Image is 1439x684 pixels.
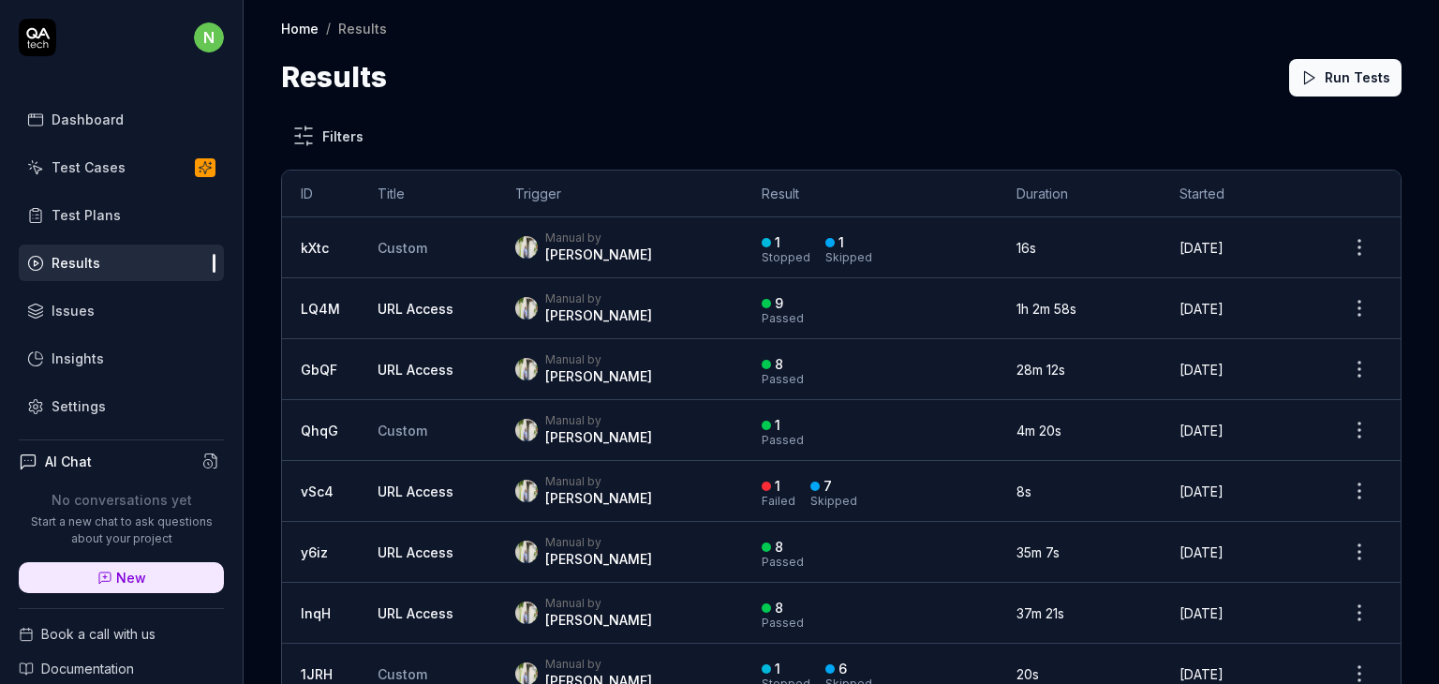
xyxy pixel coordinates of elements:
[1179,483,1224,499] time: [DATE]
[378,666,427,682] span: Custom
[545,230,652,245] div: Manual by
[515,297,538,320] img: 7e09ec51-5a90-4532-8e5e-66d2bd4489bc.JPG
[1016,301,1076,317] time: 1h 2m 58s
[378,362,453,378] a: URL Access
[545,535,652,550] div: Manual by
[45,452,92,471] h4: AI Chat
[545,489,652,508] div: [PERSON_NAME]
[545,367,652,386] div: [PERSON_NAME]
[301,423,338,439] a: QhqG
[116,568,146,587] span: New
[19,245,224,281] a: Results
[545,291,652,306] div: Manual by
[775,600,783,617] div: 8
[545,245,652,264] div: [PERSON_NAME]
[19,562,224,593] a: New
[378,483,453,499] a: URL Access
[301,605,331,621] a: InqH
[282,171,359,217] th: ID
[1016,362,1065,378] time: 28m 12s
[545,550,652,569] div: [PERSON_NAME]
[41,624,156,644] span: Book a call with us
[838,234,844,251] div: 1
[775,539,783,556] div: 8
[1179,362,1224,378] time: [DATE]
[515,602,538,624] img: 7e09ec51-5a90-4532-8e5e-66d2bd4489bc.JPG
[52,157,126,177] div: Test Cases
[378,544,453,560] a: URL Access
[52,110,124,129] div: Dashboard
[301,362,337,378] a: GbQF
[19,388,224,424] a: Settings
[497,171,744,217] th: Trigger
[545,657,652,672] div: Manual by
[775,478,780,495] div: 1
[515,236,538,259] img: 7e09ec51-5a90-4532-8e5e-66d2bd4489bc.JPG
[1016,666,1039,682] time: 20s
[1179,240,1224,256] time: [DATE]
[762,557,804,568] div: Passed
[810,496,857,507] div: Skipped
[19,292,224,329] a: Issues
[281,56,387,98] h1: Results
[775,234,780,251] div: 1
[1016,483,1031,499] time: 8s
[743,171,998,217] th: Result
[378,605,453,621] a: URL Access
[326,19,331,37] div: /
[762,313,804,324] div: Passed
[545,413,652,428] div: Manual by
[19,197,224,233] a: Test Plans
[1016,544,1060,560] time: 35m 7s
[19,149,224,186] a: Test Cases
[19,340,224,377] a: Insights
[19,659,224,678] a: Documentation
[41,659,134,678] span: Documentation
[515,541,538,563] img: 7e09ec51-5a90-4532-8e5e-66d2bd4489bc.JPG
[194,22,224,52] span: n
[301,544,328,560] a: y6iz
[281,117,375,155] button: Filters
[775,356,783,373] div: 8
[301,301,340,317] a: LQ4M
[998,171,1161,217] th: Duration
[52,253,100,273] div: Results
[1016,605,1064,621] time: 37m 21s
[515,419,538,441] img: 7e09ec51-5a90-4532-8e5e-66d2bd4489bc.JPG
[775,661,780,677] div: 1
[194,19,224,56] button: n
[515,480,538,502] img: 7e09ec51-5a90-4532-8e5e-66d2bd4489bc.JPG
[301,240,329,256] a: kXtc
[1179,544,1224,560] time: [DATE]
[762,496,795,507] div: Failed
[825,252,872,263] div: Skipped
[301,483,334,499] a: vSc4
[281,19,319,37] a: Home
[52,349,104,368] div: Insights
[378,423,427,439] span: Custom
[545,611,652,630] div: [PERSON_NAME]
[1179,666,1224,682] time: [DATE]
[1016,240,1036,256] time: 16s
[545,428,652,447] div: [PERSON_NAME]
[1016,423,1061,439] time: 4m 20s
[52,301,95,320] div: Issues
[545,596,652,611] div: Manual by
[762,374,804,385] div: Passed
[838,661,847,677] div: 6
[545,474,652,489] div: Manual by
[19,101,224,138] a: Dashboard
[19,624,224,644] a: Book a call with us
[301,666,333,682] a: 1JRH
[19,513,224,547] p: Start a new chat to ask questions about your project
[19,490,224,510] p: No conversations yet
[762,435,804,446] div: Passed
[515,358,538,380] img: 7e09ec51-5a90-4532-8e5e-66d2bd4489bc.JPG
[762,617,804,629] div: Passed
[1179,605,1224,621] time: [DATE]
[378,301,453,317] a: URL Access
[1161,171,1318,217] th: Started
[545,352,652,367] div: Manual by
[1179,423,1224,439] time: [DATE]
[52,396,106,416] div: Settings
